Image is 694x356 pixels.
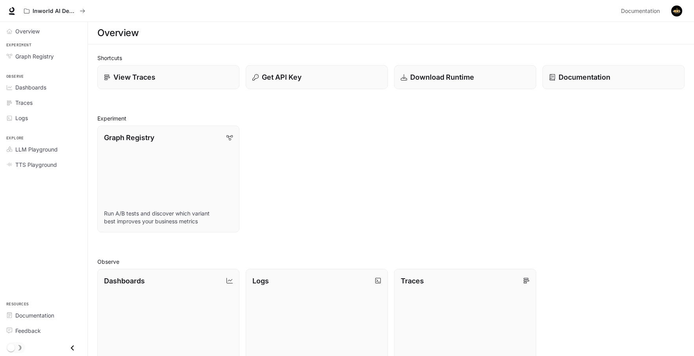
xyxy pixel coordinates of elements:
a: Traces [3,96,84,110]
p: Graph Registry [104,132,154,143]
a: Feedback [3,324,84,338]
a: LLM Playground [3,142,84,156]
span: Feedback [15,327,41,335]
a: Overview [3,24,84,38]
a: Documentation [3,309,84,322]
button: User avatar [669,3,685,19]
span: Logs [15,114,28,122]
a: Documentation [542,65,685,89]
button: All workspaces [20,3,89,19]
h2: Observe [97,257,685,266]
span: LLM Playground [15,145,58,153]
p: Get API Key [262,72,301,82]
a: TTS Playground [3,158,84,172]
span: Documentation [621,6,660,16]
p: Run A/B tests and discover which variant best improves your business metrics [104,210,233,225]
span: Traces [15,99,33,107]
a: Logs [3,111,84,125]
p: View Traces [113,72,155,82]
p: Inworld AI Demos [33,8,77,15]
span: Graph Registry [15,52,54,60]
p: Dashboards [104,276,145,286]
span: TTS Playground [15,161,57,169]
a: Download Runtime [394,65,536,89]
h2: Experiment [97,114,685,122]
span: Dashboards [15,83,46,91]
p: Logs [252,276,269,286]
button: Get API Key [246,65,388,89]
p: Traces [401,276,424,286]
span: Overview [15,27,40,35]
h2: Shortcuts [97,54,685,62]
a: Graph Registry [3,49,84,63]
a: Graph RegistryRun A/B tests and discover which variant best improves your business metrics [97,126,239,232]
img: User avatar [671,5,682,16]
a: View Traces [97,65,239,89]
span: Documentation [15,311,54,319]
h1: Overview [97,25,139,41]
button: Close drawer [64,340,81,356]
a: Documentation [618,3,666,19]
a: Dashboards [3,80,84,94]
p: Documentation [559,72,610,82]
span: Dark mode toggle [7,343,15,352]
p: Download Runtime [410,72,474,82]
